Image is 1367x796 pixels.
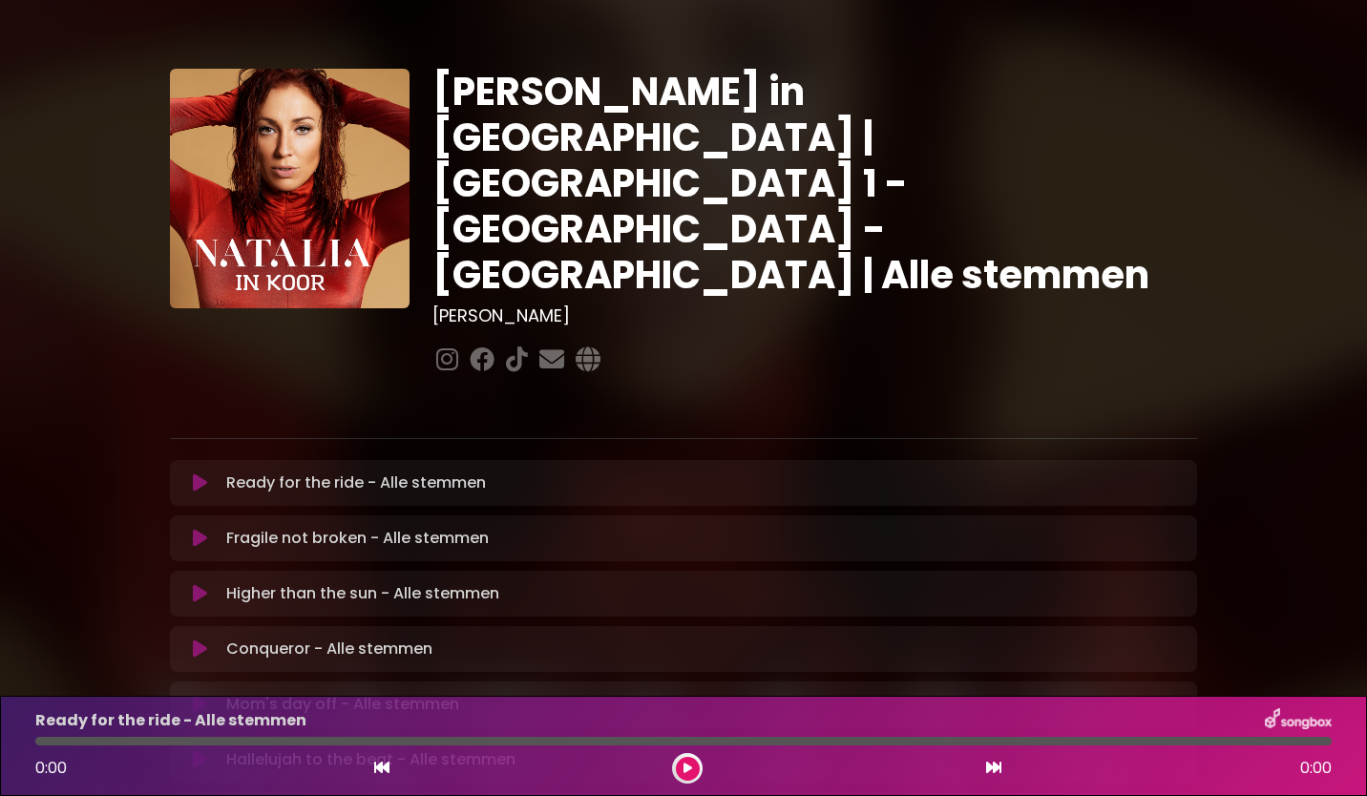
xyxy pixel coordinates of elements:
p: Ready for the ride - Alle stemmen [35,709,306,732]
p: Higher than the sun - Alle stemmen [226,582,499,605]
span: 0:00 [35,757,67,779]
img: YTVS25JmS9CLUqXqkEhs [170,69,410,308]
h1: [PERSON_NAME] in [GEOGRAPHIC_DATA] | [GEOGRAPHIC_DATA] 1 - [GEOGRAPHIC_DATA] - [GEOGRAPHIC_DATA] ... [432,69,1197,298]
img: songbox-logo-white.png [1265,708,1332,733]
p: Ready for the ride - Alle stemmen [226,471,486,494]
h3: [PERSON_NAME] [432,305,1197,326]
span: 0:00 [1300,757,1332,780]
p: Mom's day off - Alle stemmen [226,693,459,716]
p: Fragile not broken - Alle stemmen [226,527,489,550]
p: Conqueror - Alle stemmen [226,638,432,660]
